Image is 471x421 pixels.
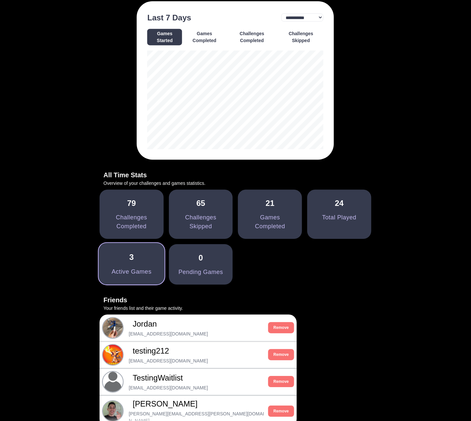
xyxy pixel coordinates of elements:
div: 0 [199,252,203,264]
button: Challenges Completed [227,29,277,45]
a: 0Pending Games [169,244,233,285]
a: 24Total Played [307,190,371,239]
div: 21 [266,198,275,210]
button: Remove [268,376,294,387]
button: Games Completed [183,29,225,45]
span: [EMAIL_ADDRESS][DOMAIN_NAME] [128,358,264,365]
div: 79 [127,198,136,210]
button: Games Started [147,29,182,45]
div: Active Games [112,267,152,277]
span: [EMAIL_ADDRESS][DOMAIN_NAME] [128,331,264,338]
div: Challenges Completed [107,213,156,231]
span: TestingWaitlist [128,372,264,384]
div: 3 [129,251,134,263]
button: Remove [268,349,294,360]
button: Remove [268,406,294,417]
div: Pending Games [178,268,223,277]
a: 3Active Games [99,243,165,285]
div: Challenges Skipped [177,213,225,231]
p: Your friends list and their game activity. [100,305,371,312]
span: Jordan [128,318,264,330]
span: testing212 [128,345,264,357]
p: Overview of your challenges and games statistics. [100,180,371,187]
div: Total Played [322,213,357,222]
a: 21Games Completed [238,190,302,239]
div: 24 [335,198,344,210]
div: 65 [197,198,205,210]
span: [EMAIL_ADDRESS][DOMAIN_NAME] [128,385,264,392]
div: Games Completed [246,213,294,231]
button: Challenges Skipped [278,29,323,45]
h3: Friends [100,295,371,305]
h3: All Time Stats [100,170,371,180]
h3: Last 7 Days [147,12,191,24]
span: [PERSON_NAME] [128,398,264,410]
button: Remove [268,322,294,334]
